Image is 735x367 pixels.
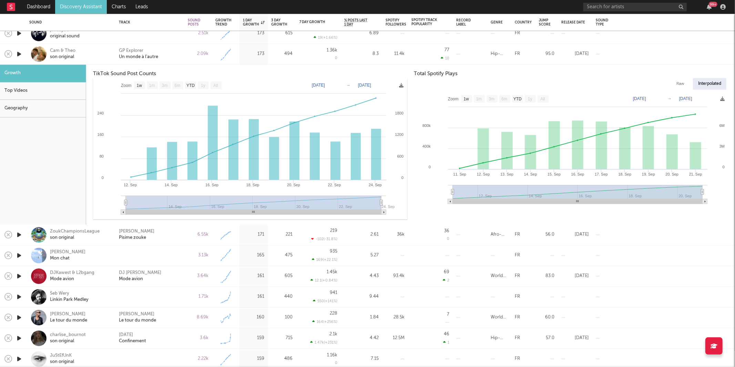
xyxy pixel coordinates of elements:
[50,297,89,303] div: Linkin Park Medley
[501,97,507,101] text: 6m
[50,311,87,318] div: [PERSON_NAME]
[411,18,439,26] div: Spotify Track Popularity
[119,20,177,24] div: Track
[50,54,75,60] div: son original
[119,318,156,324] a: Le tour du monde
[175,83,181,88] text: 6m
[540,97,545,101] text: All
[515,293,520,301] div: FR
[119,48,143,54] div: GP Explorer
[313,299,337,303] div: 550 ( +141 % )
[491,50,508,58] div: Hip-Hop/Rap
[515,314,520,322] div: FR
[344,251,379,260] div: 5.27
[491,334,508,343] div: Hip-Hop/Rap
[310,278,337,282] div: 12.1 ( +0.84 % )
[524,172,537,176] text: 14. Sep
[515,272,520,280] div: FR
[50,235,100,241] div: son original
[386,334,405,343] div: 12.5M
[119,54,158,60] a: Un monde à l'autre
[271,314,293,322] div: 100
[448,97,459,101] text: Zoom
[561,334,589,343] div: [DATE]
[329,332,337,336] div: 2.1k
[561,231,589,239] div: [DATE]
[271,29,293,38] div: 615
[312,319,337,324] div: 164 ( +256 % )
[719,123,724,128] text: 6M
[548,172,561,176] text: 15. Sep
[243,50,264,58] div: 173
[119,311,154,318] a: [PERSON_NAME]
[491,272,508,280] div: Worldwide
[515,50,520,58] div: FR
[271,18,287,27] div: 3 Day Growth
[50,229,100,235] div: ZoukChampionsLeague
[119,229,154,235] a: [PERSON_NAME]
[667,96,672,101] text: →
[671,78,690,90] div: Raw
[243,231,264,239] div: 171
[243,18,265,27] div: 1 Day Growth
[596,18,608,27] div: Sound Type
[50,249,85,256] div: [PERSON_NAME]
[119,270,161,276] div: DJ [PERSON_NAME]
[344,293,379,301] div: 9.44
[119,276,143,282] div: Mode avion
[93,70,407,78] div: TikTok Sound Post Counts
[500,172,513,176] text: 13. Sep
[369,183,382,187] text: 24. Sep
[50,48,75,60] a: Cam & Theoson original
[397,154,404,158] text: 600
[515,231,520,239] div: FR
[327,353,337,357] div: 1.16k
[401,176,404,180] text: 0
[312,83,325,88] text: [DATE]
[414,70,728,78] h3: Total Spotify Plays
[463,97,469,101] text: 1w
[165,183,178,187] text: 14. Sep
[444,332,449,336] div: 46
[50,338,86,345] div: son original
[215,18,233,27] div: Growth Trend
[595,172,608,176] text: 17. Sep
[476,97,482,101] text: 1m
[188,18,200,27] div: Sound Posts
[50,256,85,262] div: Mon chat
[561,272,589,280] div: [DATE]
[491,231,508,239] div: Afro-Pop
[344,231,379,239] div: 2.61
[386,50,405,58] div: 11.4k
[100,154,104,158] text: 80
[539,231,554,239] div: 56.0
[98,132,104,137] text: 160
[515,29,520,38] div: FR
[422,144,431,148] text: 400k
[243,314,264,322] div: 160
[358,83,371,88] text: [DATE]
[723,165,725,169] text: 0
[314,35,337,40] div: 19 ( +1.66 % )
[515,251,520,260] div: FR
[50,332,86,345] a: charlise_bournotson original
[395,132,404,137] text: 1200
[271,355,293,363] div: 486
[50,229,100,241] a: ZoukChampionsLeagueson original
[149,83,155,88] text: 1m
[243,355,264,363] div: 159
[243,272,264,280] div: 161
[119,338,146,345] a: Confinement
[327,48,337,52] div: 1.36k
[335,57,337,60] div: 0
[205,183,218,187] text: 16. Sep
[271,334,293,343] div: 715
[188,29,208,38] div: 2.51k
[50,353,74,359] div: JuStEfUnK
[299,20,327,24] div: 7 Day Growth
[50,353,74,365] a: JuStEfUnKson original
[119,235,146,241] a: Pisime zouke
[330,290,337,295] div: 941
[188,272,208,280] div: 3.64k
